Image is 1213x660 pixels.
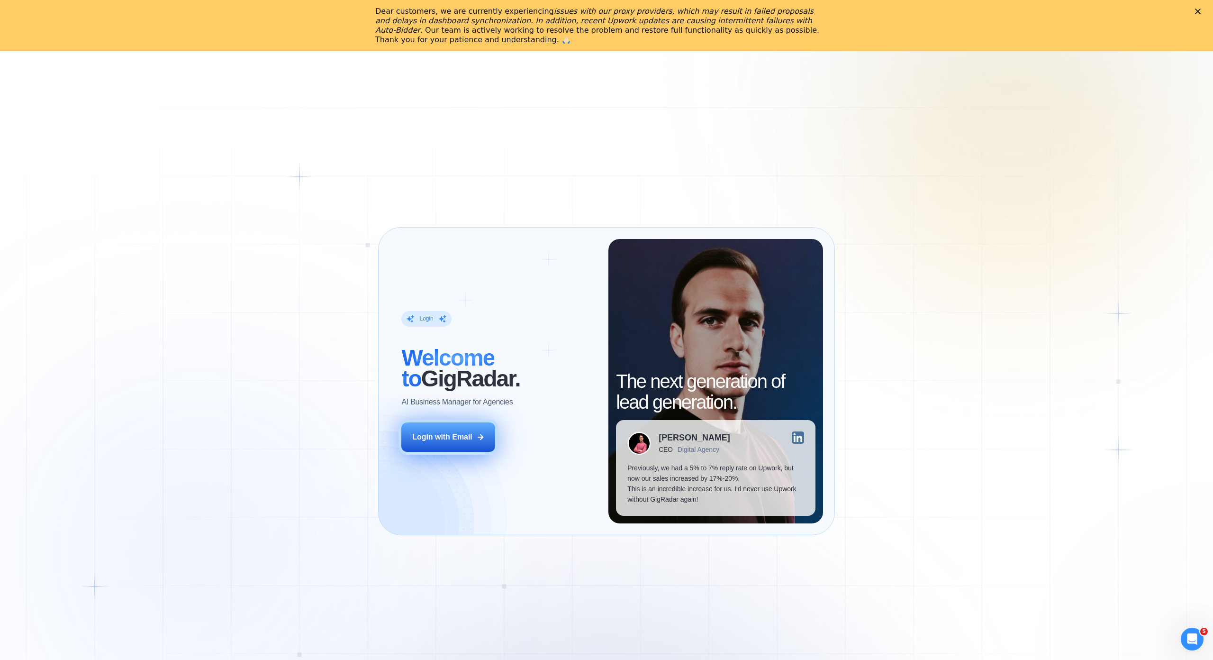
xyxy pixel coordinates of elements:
[678,446,719,453] div: Digital Agency
[616,371,815,412] h2: The next generation of lead generation.
[659,446,672,453] div: CEO
[375,7,823,45] div: Dear customers, we are currently experiencing . Our team is actively working to resolve the probl...
[659,433,730,442] div: [PERSON_NAME]
[401,348,597,389] h2: ‍ GigRadar.
[412,432,472,442] div: Login with Email
[627,463,804,504] p: Previously, we had a 5% to 7% reply rate on Upwork, but now our sales increased by 17%-20%. This ...
[419,315,433,322] div: Login
[1200,628,1208,635] span: 5
[1181,628,1204,651] iframe: Intercom live chat
[1195,9,1204,14] div: Закрыть
[401,345,494,391] span: Welcome to
[375,7,814,35] i: issues with our proxy providers, which may result in failed proposals and delays in dashboard syn...
[401,422,495,452] button: Login with Email
[401,397,513,407] p: AI Business Manager for Agencies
